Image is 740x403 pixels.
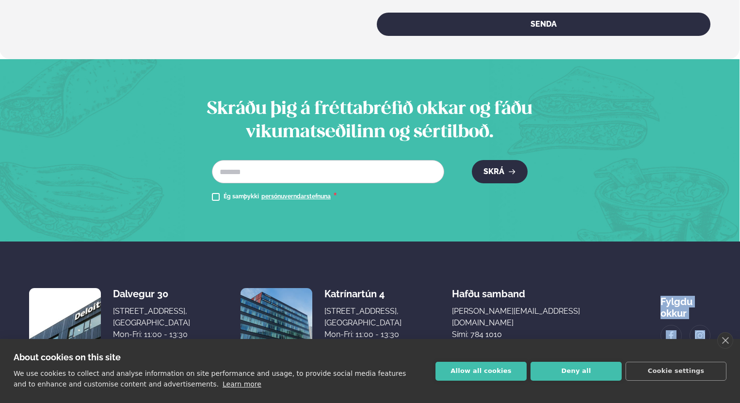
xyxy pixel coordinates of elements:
a: image alt [661,325,681,346]
button: Allow all cookies [435,362,527,381]
a: close [717,332,733,349]
img: image alt [666,330,676,341]
a: persónuverndarstefnuna [261,193,331,201]
img: image alt [241,288,312,360]
div: Mon-Fri: 11:00 - 13:30 [324,329,402,340]
div: Katrínartún 4 [324,288,402,300]
p: We use cookies to collect and analyse information on site performance and usage, to provide socia... [14,370,406,388]
strong: About cookies on this site [14,352,121,362]
div: [STREET_ADDRESS], [GEOGRAPHIC_DATA] [113,306,190,329]
button: Skrá [472,160,528,183]
a: [PERSON_NAME][EMAIL_ADDRESS][DOMAIN_NAME] [452,306,610,329]
p: Sími: 784 1010 [452,329,610,340]
div: Dalvegur 30 [113,288,190,300]
div: Fylgdu okkur [660,288,711,319]
a: Learn more [223,380,261,388]
button: Cookie settings [626,362,726,381]
div: Ég samþykki [224,191,337,203]
img: image alt [695,330,706,341]
div: [STREET_ADDRESS], [GEOGRAPHIC_DATA] [324,306,402,329]
button: Deny all [531,362,622,381]
img: image alt [29,288,101,360]
div: Mon-Fri: 11:00 - 13:30 [113,329,190,340]
button: Senda [377,13,710,36]
span: Hafðu samband [452,280,525,300]
h2: Skráðu þig á fréttabréfið okkar og fáðu vikumatseðilinn og sértilboð. [179,98,561,145]
a: image alt [690,325,710,346]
